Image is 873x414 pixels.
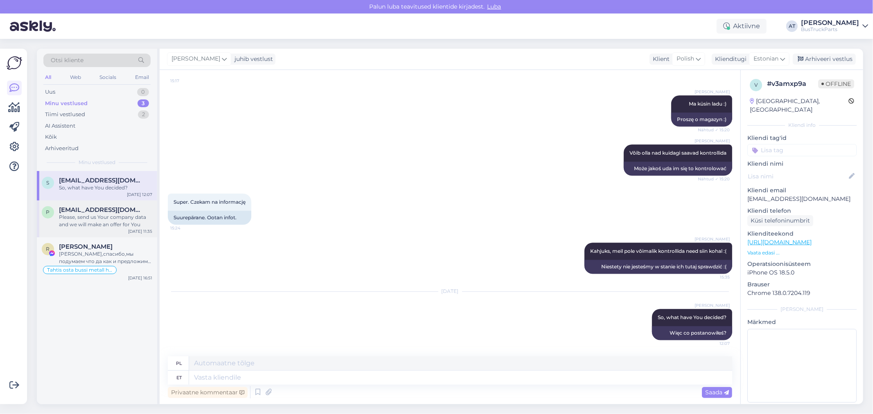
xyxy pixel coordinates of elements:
div: Niestety nie jesteśmy w stanie ich tutaj sprawdzić :( [584,260,732,274]
div: Więc co postanowiłeś? [652,326,732,340]
span: Polish [677,54,694,63]
div: Klienditugi [712,55,747,63]
div: Klient [650,55,670,63]
span: [PERSON_NAME] [695,89,730,95]
span: Nähtud ✓ 15:20 [698,176,730,182]
input: Lisa tag [747,144,857,156]
div: Privaatne kommentaar [168,387,248,398]
div: Minu vestlused [45,99,88,108]
p: [EMAIL_ADDRESS][DOMAIN_NAME] [747,195,857,203]
span: [PERSON_NAME] [695,302,730,308]
div: Please, send us Your company data and we will make an offer for You [59,214,152,228]
span: Super. Czekam na informację [174,199,246,205]
span: Tahtis osta bussi metall hinnaga [47,268,113,272]
div: 2 [138,110,149,119]
span: Saada [705,389,729,396]
span: [PERSON_NAME] [171,54,220,63]
span: R [46,246,50,252]
div: Email [133,72,151,83]
span: Roman Skatskov [59,243,113,250]
div: Aktiivne [717,19,767,34]
span: Minu vestlused [79,159,115,166]
span: Kahjuks, meil pole võimalik kontrollida need siin kohal :( [590,248,726,254]
span: Pablogilo_90@hotmail.com [59,206,144,214]
div: [GEOGRAPHIC_DATA], [GEOGRAPHIC_DATA] [750,97,848,114]
div: Arhiveeritud [45,144,79,153]
div: Suurepärane. Ootan infot. [168,211,251,225]
p: Klienditeekond [747,229,857,238]
div: Kõik [45,133,57,141]
p: Chrome 138.0.7204.119 [747,289,857,297]
div: Tiimi vestlused [45,110,85,119]
div: BusTruckParts [801,26,859,33]
div: Socials [98,72,118,83]
span: Offline [818,79,854,88]
span: Nähtud ✓ 15:20 [698,127,730,133]
span: So, what have You decided? [658,314,726,320]
a: [PERSON_NAME]BusTruckParts [801,20,868,33]
div: juhib vestlust [231,55,273,63]
a: [URL][DOMAIN_NAME] [747,239,812,246]
span: [PERSON_NAME] [695,236,730,242]
span: 15:17 [170,78,201,84]
span: 15:35 [699,274,730,280]
p: Kliendi email [747,186,857,195]
div: AT [786,20,798,32]
p: Kliendi nimi [747,160,857,168]
div: Web [68,72,83,83]
img: Askly Logo [7,55,22,71]
div: [DATE] [168,288,732,295]
div: Küsi telefoninumbrit [747,215,813,226]
p: Vaata edasi ... [747,249,857,256]
div: Proszę o magazyn :) [671,112,732,126]
div: Arhiveeri vestlus [793,54,856,65]
span: P [46,209,50,215]
span: Ma küsin ladu :) [689,101,726,107]
div: [DATE] 12:07 [127,191,152,198]
div: [PERSON_NAME] [747,306,857,313]
div: So, what have You decided? [59,184,152,191]
div: AI Assistent [45,122,75,130]
span: 15:24 [170,225,201,231]
span: Otsi kliente [51,56,83,65]
div: Uus [45,88,55,96]
span: v [754,82,758,88]
div: Kliendi info [747,122,857,129]
p: Märkmed [747,318,857,326]
div: [DATE] 16:51 [128,275,152,281]
div: pl [176,356,182,370]
input: Lisa nimi [748,172,847,181]
span: Estonian [753,54,778,63]
div: Może jakoś uda im się to kontrolować [624,162,732,175]
div: # v3amxp9a [767,79,818,89]
div: et [176,371,182,385]
span: s [47,180,50,186]
p: Brauser [747,280,857,289]
p: Kliendi telefon [747,207,857,215]
p: Operatsioonisüsteem [747,260,857,268]
div: [PERSON_NAME],спасибо,мы подумаем что да как и предложим цену [59,250,152,265]
span: [PERSON_NAME] [695,138,730,144]
p: Kliendi tag'id [747,134,857,142]
div: 3 [138,99,149,108]
div: 0 [137,88,149,96]
span: szymonrafa134@gmail.com [59,177,144,184]
div: [DATE] 11:35 [128,228,152,234]
div: [PERSON_NAME] [801,20,859,26]
p: iPhone OS 18.5.0 [747,268,857,277]
span: Luba [485,3,504,10]
div: All [43,72,53,83]
span: Võib olla nad kuidagi saavad kontrollida [629,150,726,156]
span: 12:07 [699,340,730,346]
